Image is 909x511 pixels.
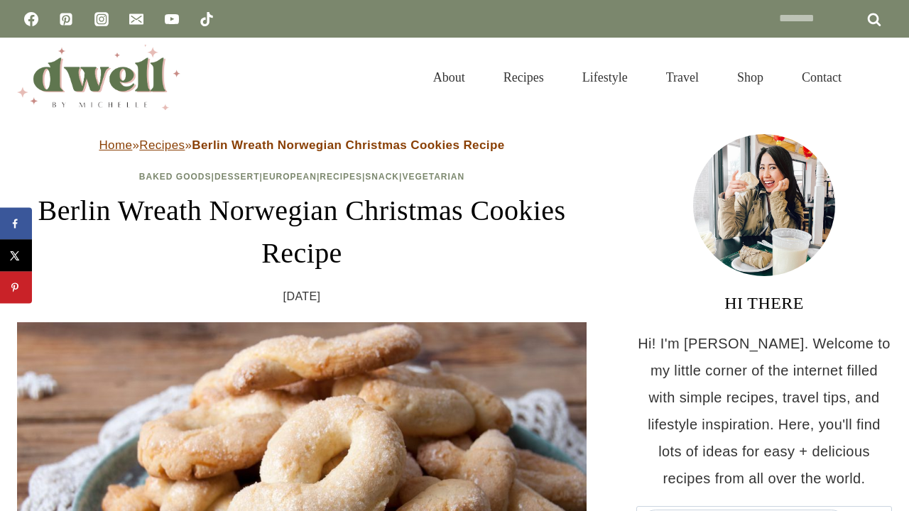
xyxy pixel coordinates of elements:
[17,189,587,275] h1: Berlin Wreath Norwegian Christmas Cookies Recipe
[139,138,185,152] a: Recipes
[139,172,464,182] span: | | | | |
[52,5,80,33] a: Pinterest
[402,172,464,182] a: Vegetarian
[99,138,132,152] a: Home
[636,290,892,316] h3: HI THERE
[263,172,317,182] a: European
[563,53,647,102] a: Lifestyle
[783,53,861,102] a: Contact
[414,53,484,102] a: About
[868,65,892,89] button: View Search Form
[647,53,718,102] a: Travel
[192,138,504,152] strong: Berlin Wreath Norwegian Christmas Cookies Recipe
[17,5,45,33] a: Facebook
[484,53,563,102] a: Recipes
[87,5,116,33] a: Instagram
[139,172,212,182] a: Baked Goods
[214,172,260,182] a: Dessert
[17,45,180,110] img: DWELL by michelle
[192,5,221,33] a: TikTok
[158,5,186,33] a: YouTube
[636,330,892,492] p: Hi! I'm [PERSON_NAME]. Welcome to my little corner of the internet filled with simple recipes, tr...
[122,5,151,33] a: Email
[414,53,861,102] nav: Primary Navigation
[365,172,399,182] a: Snack
[320,172,362,182] a: Recipes
[99,138,504,152] span: » »
[718,53,783,102] a: Shop
[283,286,321,307] time: [DATE]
